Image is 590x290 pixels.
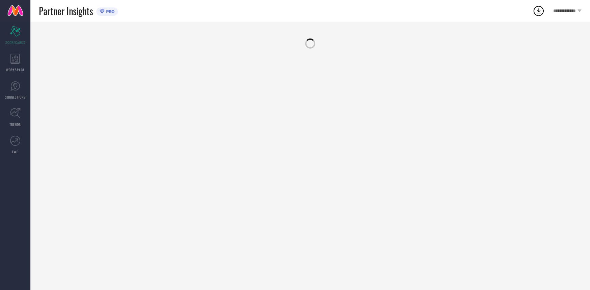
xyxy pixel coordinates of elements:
[104,9,115,14] span: PRO
[12,149,19,154] span: FWD
[9,122,21,127] span: TRENDS
[533,5,545,17] div: Open download list
[5,95,26,100] span: SUGGESTIONS
[5,40,25,45] span: SCORECARDS
[6,67,25,72] span: WORKSPACE
[39,4,93,18] span: Partner Insights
